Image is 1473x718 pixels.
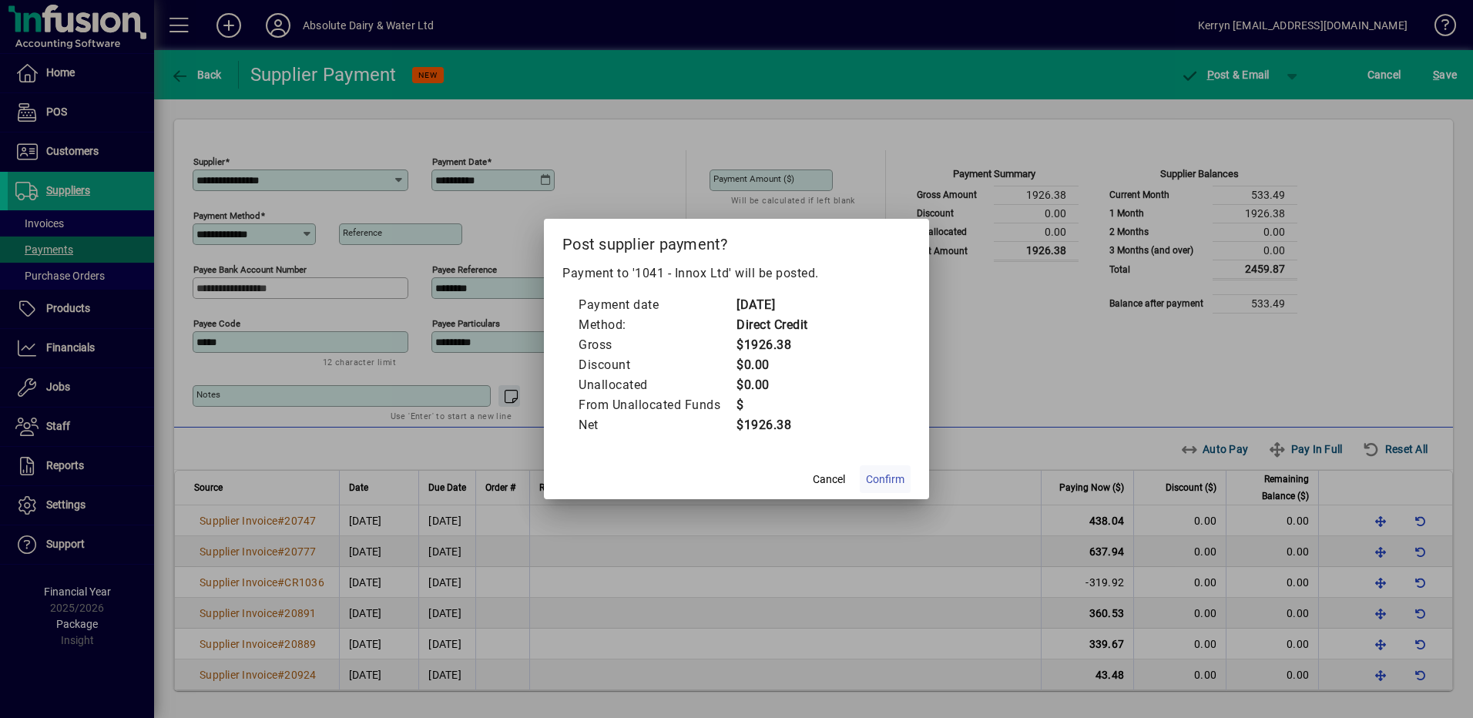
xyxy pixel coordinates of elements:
[578,415,736,435] td: Net
[578,295,736,315] td: Payment date
[562,264,911,283] p: Payment to '1041 - Innox Ltd' will be posted.
[736,415,808,435] td: $1926.38
[813,471,845,488] span: Cancel
[866,471,904,488] span: Confirm
[736,355,808,375] td: $0.00
[578,395,736,415] td: From Unallocated Funds
[578,355,736,375] td: Discount
[860,465,911,493] button: Confirm
[578,315,736,335] td: Method:
[544,219,929,263] h2: Post supplier payment?
[736,295,808,315] td: [DATE]
[578,375,736,395] td: Unallocated
[736,375,808,395] td: $0.00
[736,395,808,415] td: $
[804,465,854,493] button: Cancel
[736,315,808,335] td: Direct Credit
[736,335,808,355] td: $1926.38
[578,335,736,355] td: Gross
